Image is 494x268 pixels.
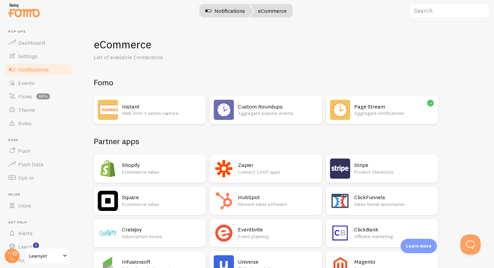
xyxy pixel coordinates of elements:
img: Zapier [214,159,234,179]
span: Push [18,147,30,154]
img: Eventbrite [214,223,234,243]
h2: Instant [122,103,202,110]
a: Notifications [4,63,73,76]
span: Rules [18,120,32,127]
img: Cratejoy [98,223,118,243]
img: Square [98,191,118,211]
span: Notifications [18,66,49,73]
h2: Stripe [354,162,434,169]
a: Flows beta [4,90,73,103]
p: Connect 1,000 apps [238,169,318,175]
span: Flows [18,93,32,100]
p: Affiliate marketing [354,233,434,240]
h2: Custom Roundups [238,103,318,110]
a: Push [4,144,73,158]
h2: Eventbrite [238,226,318,233]
h2: Zapier [238,162,318,169]
h2: Shopify [122,162,202,169]
h2: Cratejoy [122,226,202,233]
h2: Fomo [94,77,438,88]
p: List of available Connections [94,53,255,61]
span: Learnyst [29,252,61,260]
img: Custom Roundups [214,100,234,120]
img: HubSpot [214,191,234,211]
img: fomo-relay-logo-orange.svg [7,2,41,19]
a: Learn [4,240,73,253]
a: Learnyst [24,248,70,264]
a: Dashboard [4,36,73,49]
a: Inline [4,199,73,212]
img: Stripe [330,159,350,179]
span: Settings [18,53,38,59]
span: Learn [18,243,32,250]
div: Learn more [401,239,437,253]
a: Push Data [4,158,73,171]
a: Opt-In [4,171,73,184]
h2: ClickFunnels [354,194,434,201]
span: Opt-In [18,174,34,181]
span: Pop-ups [8,30,73,34]
h2: Infusionsoft [122,258,202,265]
p: Sales funnel automation [354,201,434,208]
p: Subscription boxes [122,233,202,240]
p: Learn more [406,243,431,249]
a: Theme [4,103,73,117]
p: Aggregate notifications [354,110,434,117]
span: Events [18,80,35,86]
img: ClickBank [330,223,350,243]
a: Rules [4,117,73,130]
img: Instant [98,100,118,120]
span: Push Data [18,161,43,168]
span: Dashboard [18,39,45,46]
span: Theme [18,106,35,113]
svg: <p>Watch New Feature Tutorials!</p> [33,242,39,249]
p: Ecommerce sales [122,169,202,175]
a: Alerts [4,226,73,240]
h2: Magento [354,258,434,265]
h2: Partner apps [94,136,438,146]
p: Inbound sales software [238,201,318,208]
span: Inline [18,202,31,209]
p: Ecommerce sales [122,201,202,208]
h2: Page Stream [354,103,434,110]
h2: Universe [238,258,318,265]
h1: eCommerce [94,38,478,51]
span: Alerts [18,230,33,236]
span: Push [8,138,73,142]
h2: ClickBank [354,226,434,233]
span: Inline [8,192,73,197]
p: Product checkouts [354,169,434,175]
p: Event planning [238,233,318,240]
img: ClickFunnels [330,191,350,211]
img: Shopify [98,159,118,179]
a: Settings [4,49,73,63]
span: Get Help [8,220,73,225]
h2: Square [122,194,202,201]
p: Web form + action capture [122,110,202,117]
span: beta [36,93,50,99]
p: Aggregate popular events [238,110,318,117]
h2: HubSpot [238,194,318,201]
img: Page Stream [330,100,350,120]
a: Events [4,76,73,90]
iframe: Help Scout Beacon - Open [460,234,481,255]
